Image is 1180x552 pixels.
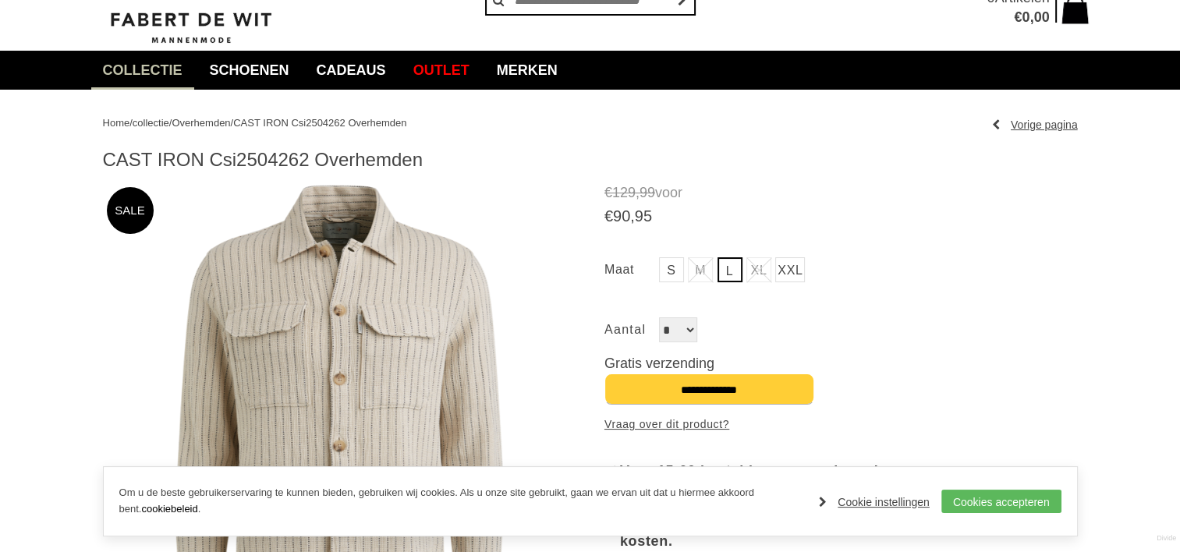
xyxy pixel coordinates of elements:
[775,257,805,282] a: XXL
[198,51,301,90] a: Schoenen
[133,117,169,129] a: collectie
[604,356,714,371] span: Gratis verzending
[402,51,481,90] a: Outlet
[640,185,655,200] span: 99
[169,117,172,129] span: /
[103,117,130,129] a: Home
[103,148,1078,172] h1: CAST IRON Csi2504262 Overhemden
[992,113,1078,136] a: Vorige pagina
[172,117,230,129] a: Overhemden
[1029,9,1033,25] span: ,
[718,257,742,282] a: L
[612,185,636,200] span: 129
[620,459,1078,483] div: Voor 15:00 besteld morgen geleverd.
[141,503,197,515] a: cookiebeleid
[1033,9,1049,25] span: 00
[305,51,398,90] a: Cadeaus
[1022,9,1029,25] span: 0
[119,485,804,518] p: Om u de beste gebruikerservaring te kunnen bieden, gebruiken wij cookies. Als u onze site gebruik...
[604,317,659,342] label: Aantal
[659,257,684,282] a: S
[233,117,406,129] a: CAST IRON Csi2504262 Overhemden
[604,185,612,200] span: €
[129,117,133,129] span: /
[91,51,194,90] a: collectie
[231,117,234,129] span: /
[636,185,640,200] span: ,
[1014,9,1022,25] span: €
[604,257,1078,286] ul: Maat
[485,51,569,90] a: Merken
[604,183,1078,203] span: voor
[604,207,613,225] span: €
[819,490,930,514] a: Cookie instellingen
[941,490,1061,513] a: Cookies accepteren
[635,207,652,225] span: 95
[630,207,635,225] span: ,
[613,207,630,225] span: 90
[604,412,729,436] a: Vraag over dit product?
[1157,529,1176,548] a: Divide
